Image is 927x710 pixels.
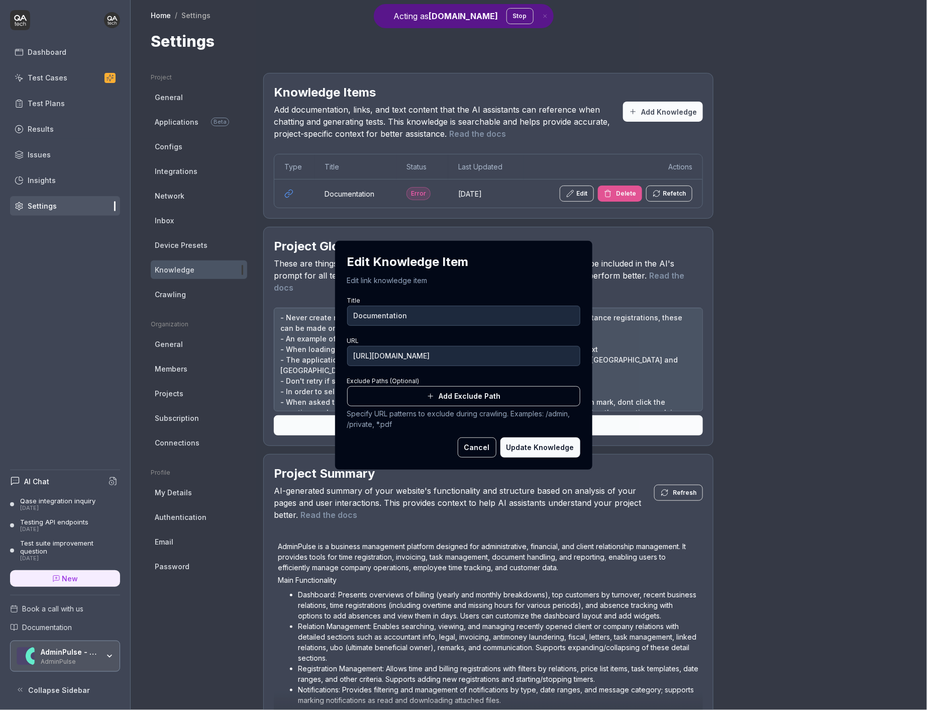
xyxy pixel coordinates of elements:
label: URL [347,337,359,344]
p: Specify URL patterns to exclude during crawling. Examples: /admin, /private, *.pdf [347,408,580,429]
h2: Edit Knowledge Item [347,253,580,271]
button: Cancel [458,437,496,458]
button: Update Knowledge [500,437,580,458]
input: Enter a title [347,306,580,326]
button: Stop [506,8,534,24]
input: https://example.com [347,346,580,366]
button: Add Exclude Path [347,386,580,406]
label: Title [347,297,361,304]
label: Exclude Paths (Optional) [347,377,420,385]
p: Edit link knowledge item [347,275,580,286]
